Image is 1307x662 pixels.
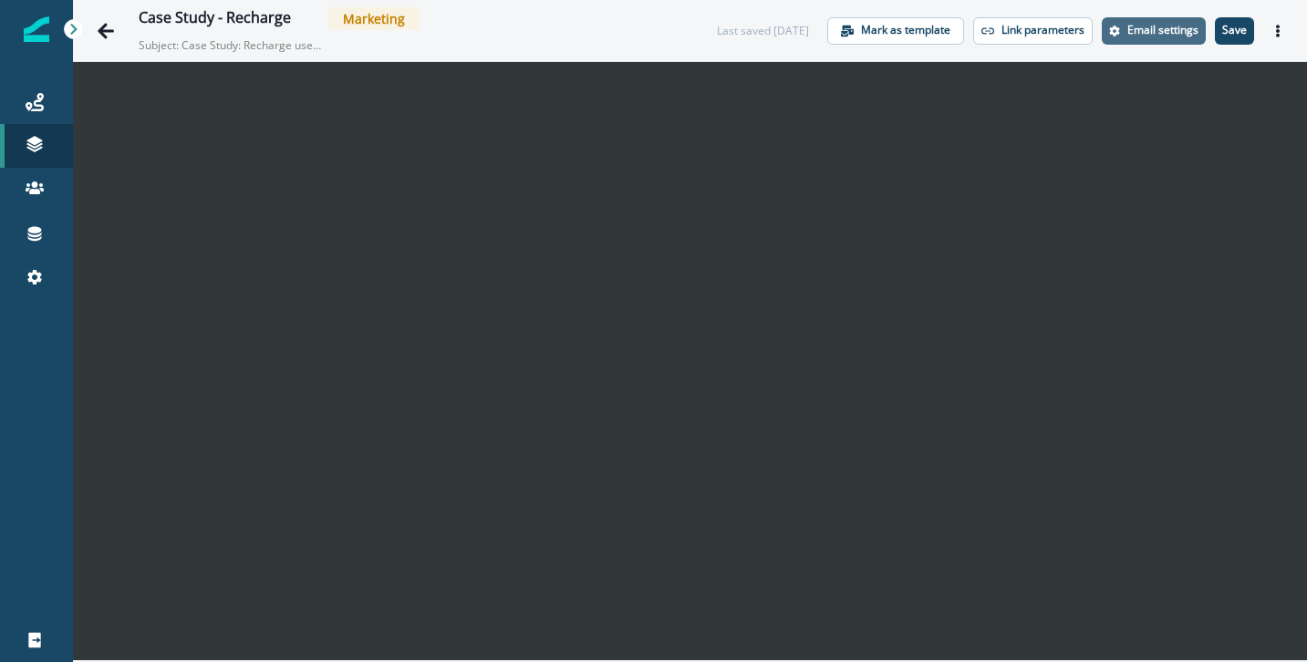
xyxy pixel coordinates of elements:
p: Mark as template [861,24,950,36]
button: Mark as template [827,17,964,45]
button: Save [1215,17,1254,45]
button: Actions [1263,17,1292,45]
button: Link parameters [973,17,1093,45]
p: Link parameters [1001,24,1084,36]
div: Case Study - Recharge [139,9,291,29]
iframe: To enrich screen reader interactions, please activate Accessibility in Grammarly extension settings [73,62,1307,660]
div: Last saved [DATE] [717,23,809,39]
button: Settings [1102,17,1206,45]
button: Go back [88,13,124,49]
p: Save [1222,24,1247,36]
img: Inflection [24,16,49,42]
p: Subject: Case Study: Recharge used Clay to automate growth plays driving opportunity conversion b... [139,30,321,54]
p: Email settings [1127,24,1198,36]
span: Marketing [328,7,420,30]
